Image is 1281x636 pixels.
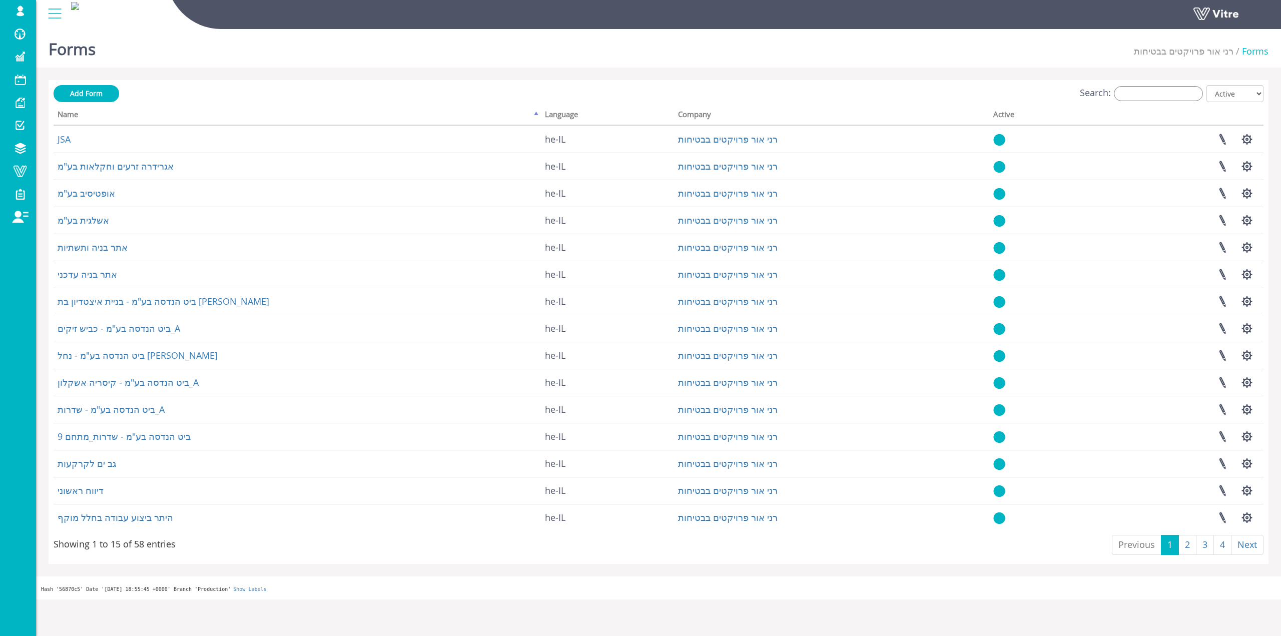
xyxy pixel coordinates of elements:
[678,295,778,307] a: רני אור פרויקטים בבטיחות
[1114,86,1203,101] input: Search:
[678,214,778,226] a: רני אור פרויקטים בבטיחות
[541,423,674,450] td: he-IL
[233,586,266,592] a: Show Labels
[541,234,674,261] td: he-IL
[1196,535,1214,555] a: 3
[54,107,541,126] th: Name: activate to sort column descending
[41,586,231,592] span: Hash '56870c5' Date '[DATE] 18:55:45 +0000' Branch 'Production'
[993,485,1005,497] img: yes
[993,323,1005,335] img: yes
[58,430,191,442] a: ביט הנדסה בע"מ - שדרות_מתחם 9
[70,89,103,98] span: Add Form
[993,296,1005,308] img: yes
[678,160,778,172] a: רני אור פרויקטים בבטיחות
[678,322,778,334] a: רני אור פרויקטים בבטיחות
[678,349,778,361] a: רני אור פרויקטים בבטיחות
[58,160,174,172] a: אגרידרה זרעים וחקלאות בע"מ
[58,403,165,415] a: ביט הנדסה בע"מ - שדרות_A
[1112,535,1161,555] a: Previous
[58,457,116,469] a: גב ים לקרקעות
[541,261,674,288] td: he-IL
[993,188,1005,200] img: yes
[993,215,1005,227] img: yes
[678,511,778,523] a: רני אור פרויקטים בבטיחות
[54,534,176,551] div: Showing 1 to 15 of 58 entries
[993,134,1005,146] img: yes
[541,153,674,180] td: he-IL
[58,214,109,226] a: אשלגית בע"מ
[541,369,674,396] td: he-IL
[58,241,128,253] a: אתר בניה ותשתיות
[541,207,674,234] td: he-IL
[58,268,117,280] a: אתר בניה עדכני
[678,376,778,388] a: רני אור פרויקטים בבטיחות
[58,484,104,496] a: דיווח ראשוני
[989,107,1081,126] th: Active
[541,477,674,504] td: he-IL
[1231,535,1263,555] a: Next
[71,2,79,10] img: ca77c97f-db9d-495e-a36c-cb4935d74fd2.png
[54,85,119,102] a: Add Form
[58,376,199,388] a: ביט הנדסה בע"מ - קיסריה אשקלון_A
[993,458,1005,470] img: yes
[58,187,115,199] a: אופטיסיב בע"מ
[678,430,778,442] a: רני אור פרויקטים בבטיחות
[49,25,96,68] h1: Forms
[1134,45,1233,57] a: רני אור פרויקטים בבטיחות
[993,404,1005,416] img: yes
[1213,535,1231,555] a: 4
[1080,86,1203,101] label: Search:
[993,269,1005,281] img: yes
[58,295,269,307] a: ביט הנדסה בע"מ - בניית איצטדיון בת [PERSON_NAME]
[541,396,674,423] td: he-IL
[541,180,674,207] td: he-IL
[58,133,71,145] a: JSA
[678,268,778,280] a: רני אור פרויקטים בבטיחות
[993,350,1005,362] img: yes
[678,133,778,145] a: רני אור פרויקטים בבטיחות
[541,504,674,531] td: he-IL
[678,484,778,496] a: רני אור פרויקטים בבטיחות
[1178,535,1196,555] a: 2
[541,450,674,477] td: he-IL
[678,457,778,469] a: רני אור פרויקטים בבטיחות
[678,403,778,415] a: רני אור פרויקטים בבטיחות
[678,187,778,199] a: רני אור פרויקטים בבטיחות
[993,431,1005,443] img: yes
[1161,535,1179,555] a: 1
[58,511,173,523] a: היתר ביצוע עבודה בחלל מוקף
[678,241,778,253] a: רני אור פרויקטים בבטיחות
[993,161,1005,173] img: yes
[993,242,1005,254] img: yes
[993,377,1005,389] img: yes
[1233,45,1268,58] li: Forms
[541,107,674,126] th: Language
[541,342,674,369] td: he-IL
[541,288,674,315] td: he-IL
[58,322,180,334] a: ביט הנדסה בע"מ - כביש זיקים_A
[674,107,989,126] th: Company
[993,512,1005,524] img: yes
[541,126,674,153] td: he-IL
[541,315,674,342] td: he-IL
[58,349,218,361] a: ביט הנדסה בע"מ - נחל [PERSON_NAME]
